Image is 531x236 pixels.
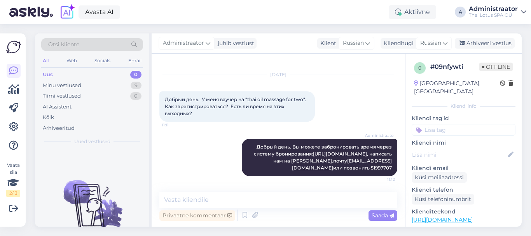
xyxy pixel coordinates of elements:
[412,172,467,183] div: Küsi meiliaadressi
[412,208,515,216] p: Klienditeekond
[163,39,204,47] span: Administraator
[412,114,515,122] p: Kliendi tag'id
[159,210,235,221] div: Privaatne kommentaar
[162,122,191,128] span: 11:11
[93,56,112,66] div: Socials
[389,5,436,19] div: Aktiivne
[455,7,466,17] div: A
[127,56,143,66] div: Email
[43,71,53,79] div: Uus
[412,194,474,205] div: Küsi telefoninumbrit
[313,151,367,157] a: [URL][DOMAIN_NAME]
[130,92,141,100] div: 0
[215,39,254,47] div: juhib vestlust
[412,139,515,147] p: Kliendi nimi
[74,138,110,145] span: Uued vestlused
[366,177,395,182] span: 11:12
[43,124,75,132] div: Arhiveeritud
[414,79,500,96] div: [GEOGRAPHIC_DATA], [GEOGRAPHIC_DATA]
[48,40,79,49] span: Otsi kliente
[372,212,394,219] span: Saada
[365,133,395,138] span: Administraator
[412,216,473,223] a: [URL][DOMAIN_NAME]
[343,39,364,47] span: Russian
[65,56,79,66] div: Web
[412,186,515,194] p: Kliendi telefon
[35,166,149,236] img: No chats
[412,150,507,159] input: Lisa nimi
[469,12,518,18] div: Thai Lotus SPA OÜ
[43,114,54,121] div: Kõik
[412,103,515,110] div: Kliendi info
[469,6,518,12] div: Administraator
[418,65,421,71] span: 0
[130,71,141,79] div: 0
[254,144,393,171] span: Добрый день. Вы можете забронировать время через систему бронирования: , написать нам на [PERSON_...
[412,164,515,172] p: Kliendi email
[430,62,479,72] div: # 09nfywti
[79,5,120,19] a: Avasta AI
[479,63,513,71] span: Offline
[6,162,20,197] div: Vaata siia
[455,38,515,49] div: Arhiveeri vestlus
[381,39,414,47] div: Klienditugi
[412,124,515,136] input: Lisa tag
[43,92,81,100] div: Tiimi vestlused
[165,96,307,116] span: Добрый день. У меня ваучер на "thai oil massage for two". Как зарегистрироваться? Есть ли время н...
[43,103,72,111] div: AI Assistent
[469,6,526,18] a: AdministraatorThai Lotus SPA OÜ
[159,71,397,78] div: [DATE]
[6,190,20,197] div: 2 / 3
[43,82,81,89] div: Minu vestlused
[6,40,21,54] img: Askly Logo
[41,56,50,66] div: All
[131,82,141,89] div: 9
[317,39,336,47] div: Klient
[59,4,75,20] img: explore-ai
[420,39,441,47] span: Russian
[412,226,515,233] p: Vaata edasi ...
